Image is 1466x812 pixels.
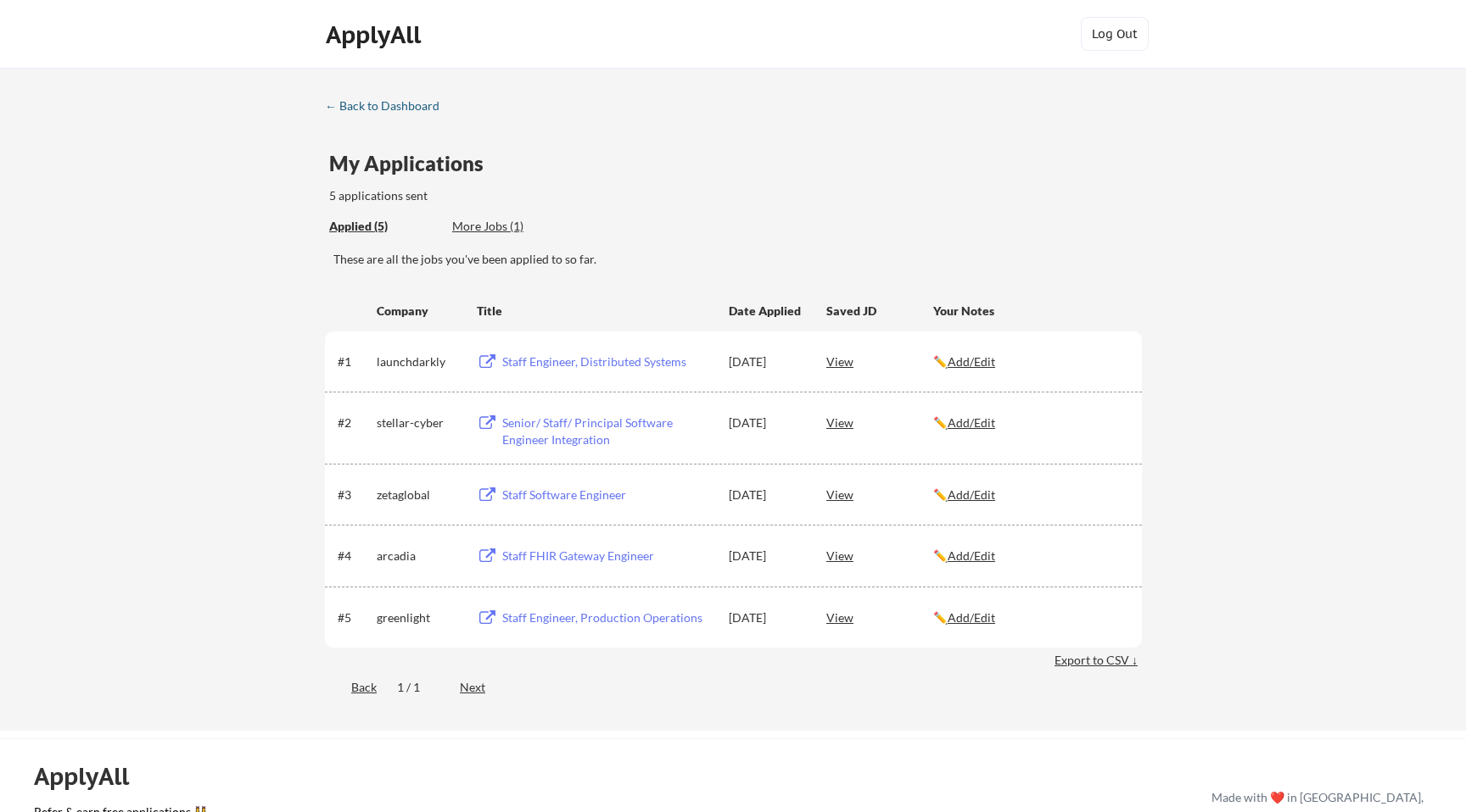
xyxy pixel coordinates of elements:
[333,251,1142,268] div: These are all the jobs you've been applied to so far.
[933,303,1127,320] div: Your Notes
[502,414,713,448] div: Senior/ Staff/ Principal Software Engineer Integration
[1055,652,1142,669] div: Export to CSV ↓
[502,548,713,565] div: Staff FHIR Gateway Engineer
[477,303,713,320] div: Title
[1081,17,1149,51] button: Log Out
[729,414,803,431] div: [DATE]
[729,487,803,503] div: [DATE]
[377,487,462,503] div: zetaglobal
[948,487,995,502] u: Add/Edit
[729,548,803,565] div: [DATE]
[948,548,995,563] u: Add/Edit
[826,295,933,325] div: Saved JD
[933,487,1127,503] div: ✏️
[325,100,452,112] div: ← Back to Dashboard
[452,218,577,236] div: These are job applications we think you'd be a good fit for, but couldn't apply you to automatica...
[338,414,371,431] div: #2
[325,679,377,696] div: Back
[377,303,462,320] div: Company
[729,303,803,320] div: Date Applied
[377,548,462,565] div: arcadia
[933,548,1127,565] div: ✏️
[502,353,713,370] div: Staff Engineer, Distributed Systems
[397,679,439,696] div: 1 / 1
[502,487,713,503] div: Staff Software Engineer
[329,153,497,174] div: My Applications
[826,407,933,437] div: View
[338,353,371,370] div: #1
[826,602,933,632] div: View
[377,609,462,626] div: greenlight
[933,609,1127,626] div: ✏️
[948,415,995,430] u: Add/Edit
[326,20,426,49] div: ApplyAll
[948,354,995,369] u: Add/Edit
[933,414,1127,431] div: ✏️
[826,540,933,570] div: View
[325,99,452,116] a: ← Back to Dashboard
[502,609,713,626] div: Staff Engineer, Production Operations
[338,548,371,565] div: #4
[729,353,803,370] div: [DATE]
[338,487,371,503] div: #3
[452,218,577,235] div: More Jobs (1)
[826,346,933,376] div: View
[933,353,1127,370] div: ✏️
[377,414,462,431] div: stellar-cyber
[826,479,933,509] div: View
[460,679,505,696] div: Next
[338,609,371,626] div: #5
[329,218,439,235] div: Applied (5)
[34,762,148,791] div: ApplyAll
[948,610,995,625] u: Add/Edit
[729,609,803,626] div: [DATE]
[329,218,439,236] div: These are all the jobs you've been applied to so far.
[329,187,657,204] div: 5 applications sent
[377,353,462,370] div: launchdarkly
